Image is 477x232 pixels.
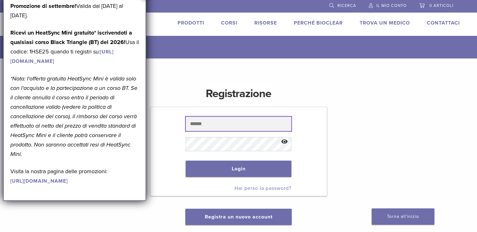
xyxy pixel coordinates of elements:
font: Visita la nostra pagina delle promozioni: [10,168,107,175]
a: [URL][DOMAIN_NAME] [10,178,68,184]
font: Torna all'inizio [387,214,419,219]
a: Corsi [221,20,237,26]
font: Valida dal [DATE] al [DATE]. [10,3,123,19]
button: Registra un nuovo account [185,209,291,225]
a: Trova un medico [360,20,410,26]
font: Ricerca [337,3,356,8]
a: Hai perso la password? [235,185,291,191]
a: Registra un nuovo account [204,214,272,220]
font: *Nota: l'offerta gratuita HeatSync Mini è valida solo con l'acquisto e la partecipazione a un cor... [10,75,137,157]
font: Promozione di settembre! [10,3,76,9]
font: Login [232,166,246,172]
a: Risorse [254,20,277,26]
font: 0 articoli [429,3,453,8]
button: Login [186,161,291,177]
font: Ricevi un HeatSync Mini gratuito* iscrivendoti a qualsiasi corso Black Triangle (BT) del 2026! [10,29,132,46]
a: Torna all'inizio [372,208,434,225]
a: Prodotti [178,20,204,26]
font: Registrazione [206,87,271,100]
font: Il mio conto [376,3,407,8]
a: Perché Bioclear [294,20,343,26]
button: Mostra password [278,134,291,150]
a: Contattaci [427,20,460,26]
